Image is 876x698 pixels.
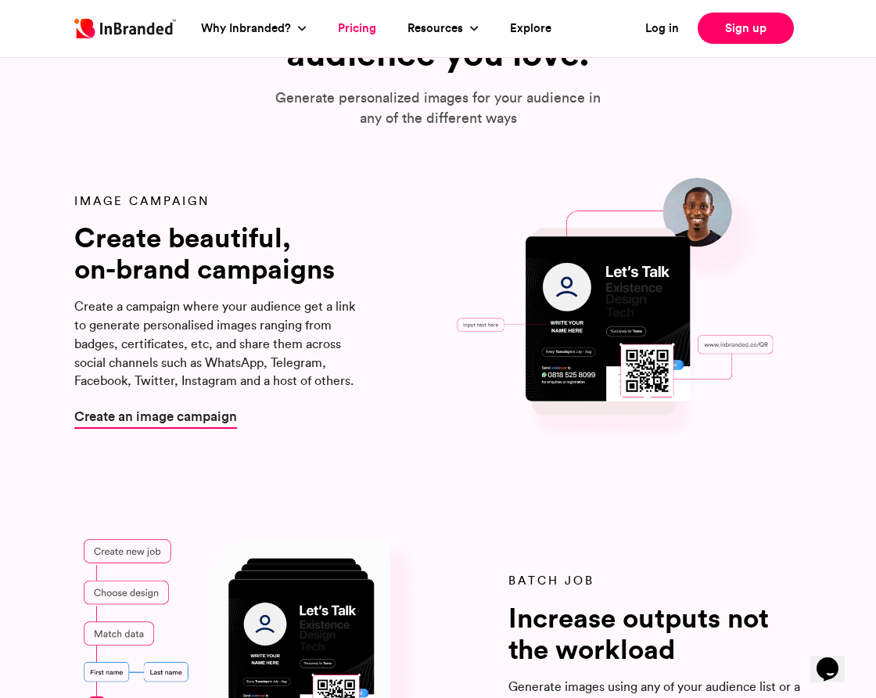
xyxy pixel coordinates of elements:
a: Why Inbranded? [201,20,295,38]
h6: Create beautiful, on-brand campaigns [74,222,364,286]
img: Inbranded [74,19,176,38]
h6: Increase outputs not the workload [508,603,806,666]
a: Create an image campaign [74,406,237,426]
p: Batch Job [508,572,813,589]
a: Log in [645,20,679,38]
a: Pricing [338,20,376,38]
p: Create a campaign where your audience get a link to generate personalised images ranging from bad... [74,297,364,390]
a: Sign up [698,13,794,44]
p: Image Campaign [74,192,364,210]
a: Resources [407,20,467,38]
p: Generate personalized images for your audience in any of the different ways [266,88,610,128]
iframe: chat widget [810,635,860,682]
a: Explore [510,20,551,38]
